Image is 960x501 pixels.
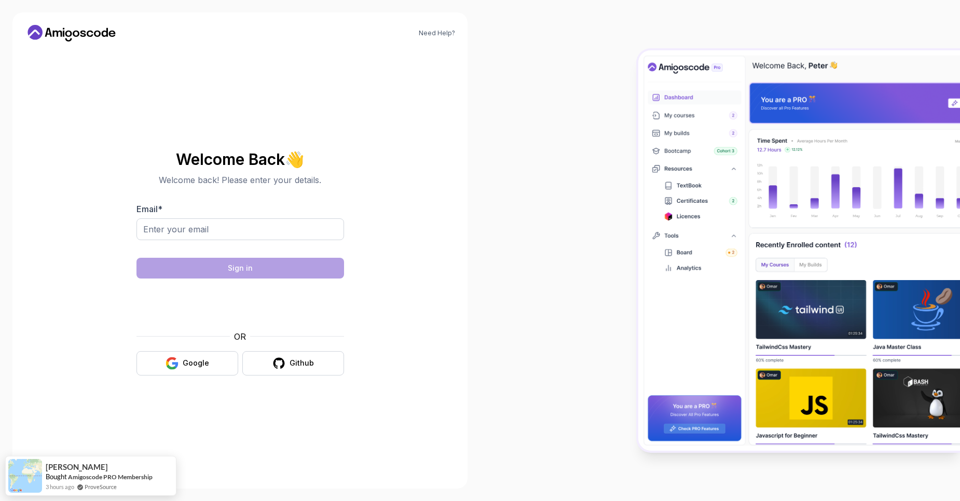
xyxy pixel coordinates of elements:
[136,351,238,375] button: Google
[136,174,344,186] p: Welcome back! Please enter your details.
[136,258,344,279] button: Sign in
[285,151,304,168] span: 👋
[234,330,246,343] p: OR
[46,482,74,491] span: 3 hours ago
[46,463,108,471] span: [PERSON_NAME]
[638,50,960,451] img: Amigoscode Dashboard
[85,483,117,490] a: ProveSource
[8,459,42,493] img: provesource social proof notification image
[228,263,253,273] div: Sign in
[419,29,455,37] a: Need Help?
[290,358,314,368] div: Github
[136,204,162,214] label: Email *
[25,25,118,41] a: Home link
[46,472,67,481] span: Bought
[136,218,344,240] input: Enter your email
[162,285,319,324] iframe: Widget que contiene una casilla de verificación para el desafío de seguridad de hCaptcha
[136,151,344,168] h2: Welcome Back
[242,351,344,375] button: Github
[183,358,209,368] div: Google
[68,473,153,481] a: Amigoscode PRO Membership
